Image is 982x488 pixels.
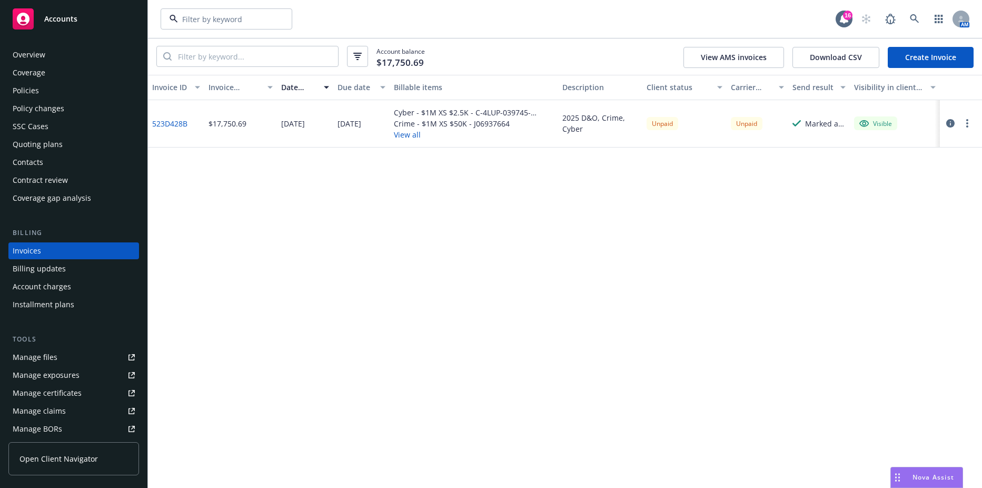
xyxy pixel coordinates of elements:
input: Filter by keyword [178,14,271,25]
div: Cyber - $1M XS $2.5K - C-4LUP-039745-CYBER-2025 [394,107,554,118]
a: Invoices [8,242,139,259]
button: Due date [333,75,390,100]
a: Account charges [8,278,139,295]
div: Manage exposures [13,367,80,384]
div: [DATE] [281,118,305,129]
div: Carrier status [731,82,772,93]
div: Due date [338,82,374,93]
div: Date issued [281,82,318,93]
a: Manage exposures [8,367,139,384]
div: 16 [843,11,852,20]
button: Download CSV [792,47,879,68]
div: Visible [859,119,892,128]
a: Billing updates [8,260,139,277]
a: Search [904,8,925,30]
div: Manage BORs [13,421,62,437]
button: Carrier status [727,75,788,100]
div: Manage certificates [13,385,82,402]
div: Drag to move [891,467,904,487]
button: Visibility in client dash [850,75,940,100]
a: Create Invoice [888,47,974,68]
a: Start snowing [856,8,877,30]
button: Client status [642,75,727,100]
a: SSC Cases [8,118,139,135]
a: Installment plans [8,296,139,313]
span: Account balance [376,47,425,66]
div: Tools [8,334,139,345]
button: Invoice amount [204,75,277,100]
span: $17,750.69 [376,56,424,70]
div: Manage claims [13,403,66,419]
a: Accounts [8,4,139,34]
a: Manage certificates [8,385,139,402]
span: Open Client Navigator [19,453,98,464]
button: View AMS invoices [683,47,784,68]
span: Nova Assist [912,473,954,482]
a: Switch app [928,8,949,30]
div: SSC Cases [13,118,48,135]
div: Policies [13,82,39,99]
div: Billable items [394,82,554,93]
button: Invoice ID [148,75,204,100]
div: Quoting plans [13,136,63,153]
div: Policy changes [13,100,64,117]
a: Policy changes [8,100,139,117]
div: Coverage gap analysis [13,190,91,207]
a: Coverage gap analysis [8,190,139,207]
a: Manage claims [8,403,139,419]
div: Coverage [13,64,45,81]
a: 523D428B [152,118,187,129]
div: Overview [13,46,45,63]
div: Client status [647,82,711,93]
a: Coverage [8,64,139,81]
div: Crime - $1M XS $50K - J06937664 [394,118,554,129]
div: Contacts [13,154,43,171]
div: Billing [8,228,139,238]
div: Contract review [13,172,68,189]
div: Installment plans [13,296,74,313]
button: Nova Assist [890,467,963,488]
button: Send result [788,75,850,100]
div: Invoice amount [209,82,262,93]
a: Contacts [8,154,139,171]
a: Report a Bug [880,8,901,30]
div: Visibility in client dash [854,82,924,93]
div: Manage files [13,349,57,366]
button: Billable items [390,75,558,100]
div: 2025 D&O, Crime, Cyber [562,112,638,134]
div: Description [562,82,638,93]
div: Unpaid [647,117,678,130]
div: Account charges [13,278,71,295]
a: Manage files [8,349,139,366]
button: Description [558,75,642,100]
a: Policies [8,82,139,99]
a: Contract review [8,172,139,189]
a: Manage BORs [8,421,139,437]
div: Invoices [13,242,41,259]
span: Accounts [44,15,77,23]
div: $17,750.69 [209,118,246,129]
a: Quoting plans [8,136,139,153]
div: Invoice ID [152,82,189,93]
button: View all [394,129,554,140]
div: [DATE] [338,118,361,129]
div: Send result [792,82,834,93]
button: Date issued [277,75,333,100]
div: Billing updates [13,260,66,277]
div: Marked as sent [805,118,846,129]
div: Unpaid [731,117,762,130]
a: Overview [8,46,139,63]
